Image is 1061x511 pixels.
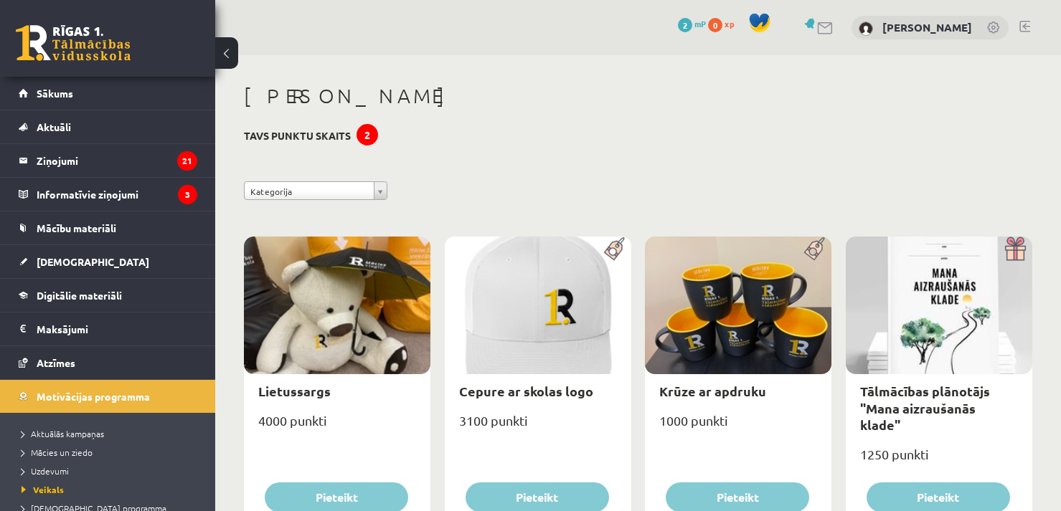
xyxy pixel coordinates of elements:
[659,383,766,399] a: Krūze ar apdruku
[178,185,197,204] i: 3
[177,151,197,171] i: 21
[19,211,197,244] a: Mācību materiāli
[678,18,706,29] a: 2 mP
[37,87,73,100] span: Sākums
[19,77,197,110] a: Sākums
[599,237,631,261] img: Populāra prece
[445,409,631,444] div: 3100 punkti
[22,464,201,477] a: Uzdevumi
[846,442,1032,478] div: 1250 punkti
[19,144,197,177] a: Ziņojumi21
[22,427,201,440] a: Aktuālās kampaņas
[19,346,197,379] a: Atzīmes
[645,409,831,444] div: 1000 punkti
[22,465,69,477] span: Uzdevumi
[37,144,197,177] legend: Ziņojumi
[37,289,122,302] span: Digitālie materiāli
[799,237,831,261] img: Populāra prece
[19,312,197,345] a: Maksājumi
[708,18,741,29] a: 0 xp
[37,221,116,234] span: Mācību materiāli
[244,181,387,200] a: Kategorija
[882,20,972,34] a: [PERSON_NAME]
[19,110,197,143] a: Aktuāli
[22,484,64,495] span: Veikals
[22,446,201,459] a: Mācies un ziedo
[37,178,197,211] legend: Informatīvie ziņojumi
[250,182,368,201] span: Kategorija
[22,483,201,496] a: Veikals
[22,446,93,458] span: Mācies un ziedo
[19,178,197,211] a: Informatīvie ziņojumi3
[22,428,104,439] span: Aktuālās kampaņas
[37,120,71,133] span: Aktuāli
[708,18,722,32] span: 0
[860,383,990,433] a: Tālmācības plānotājs "Mana aizraušanās klade"
[859,22,873,36] img: Andris Plēsums
[258,383,331,399] a: Lietussargs
[459,383,593,399] a: Cepure ar skolas logo
[16,25,131,61] a: Rīgas 1. Tālmācības vidusskola
[19,380,197,413] a: Motivācijas programma
[37,390,150,403] span: Motivācijas programma
[357,124,378,145] div: 2
[244,130,351,142] h3: Tavs punktu skaits
[19,245,197,278] a: [DEMOGRAPHIC_DATA]
[725,18,734,29] span: xp
[37,312,197,345] legend: Maksājumi
[1000,237,1032,261] img: Dāvana ar pārsteigumu
[19,279,197,312] a: Digitālie materiāli
[244,84,1032,108] h1: [PERSON_NAME]
[244,409,430,444] div: 4000 punkti
[694,18,706,29] span: mP
[678,18,692,32] span: 2
[37,255,149,268] span: [DEMOGRAPHIC_DATA]
[37,356,75,369] span: Atzīmes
